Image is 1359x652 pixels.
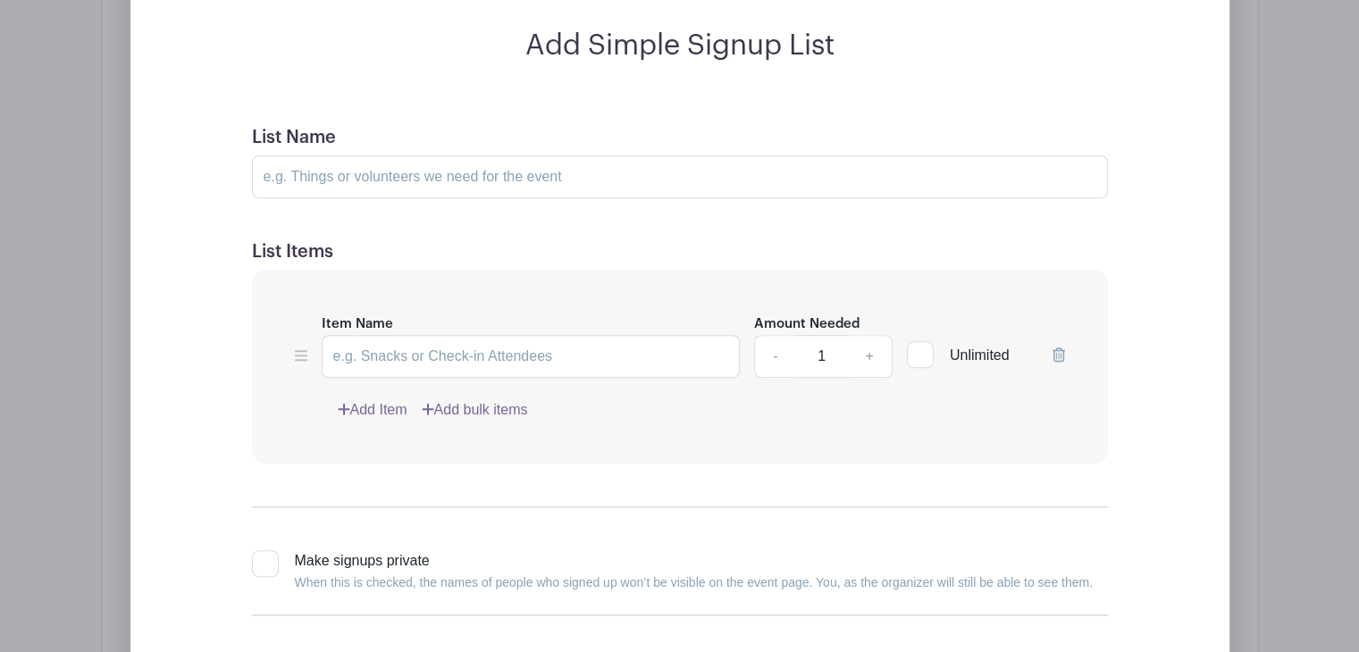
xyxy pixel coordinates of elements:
input: e.g. Snacks or Check-in Attendees [322,335,741,378]
div: Make signups private [295,550,1093,593]
span: Unlimited [950,347,1010,363]
a: + [847,335,892,378]
label: Item Name [322,314,393,335]
a: Add bulk items [422,399,528,421]
label: Amount Needed [754,314,860,335]
small: When this is checked, the names of people who signed up won’t be visible on the event page. You, ... [295,575,1093,589]
h5: List Items [252,241,1108,263]
a: Add Item [338,399,407,421]
label: List Name [252,127,336,148]
input: e.g. Things or volunteers we need for the event [252,155,1108,198]
a: - [754,335,795,378]
h2: Add Simple Signup List [231,29,1129,63]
